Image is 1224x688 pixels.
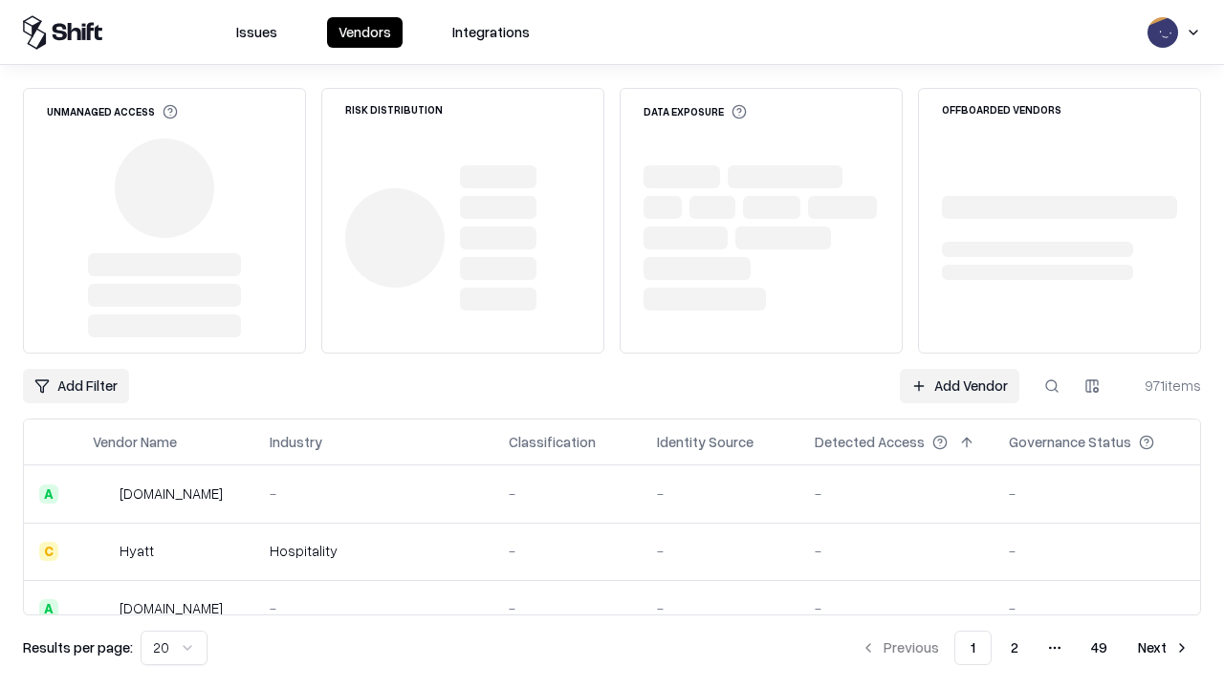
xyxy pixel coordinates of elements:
div: Classification [509,432,596,452]
div: Data Exposure [644,104,747,119]
div: Hospitality [270,541,478,561]
div: - [815,598,978,618]
div: A [39,484,58,504]
div: Detected Access [815,432,925,452]
button: Integrations [441,17,541,48]
div: 971 items [1125,376,1201,396]
div: Governance Status [1009,432,1131,452]
button: Issues [225,17,289,48]
div: - [1009,484,1185,504]
div: - [657,598,784,618]
div: - [509,598,626,618]
p: Results per page: [23,637,133,657]
div: Risk Distribution [345,104,443,115]
div: - [1009,598,1185,618]
div: Vendor Name [93,432,177,452]
button: Vendors [327,17,403,48]
nav: pagination [849,631,1201,665]
div: - [1009,541,1185,561]
button: 2 [995,631,1034,665]
div: Industry [270,432,322,452]
div: - [270,484,478,504]
div: - [509,484,626,504]
div: Offboarded Vendors [942,104,1061,115]
div: - [815,541,978,561]
div: C [39,542,58,561]
button: 49 [1076,631,1123,665]
div: - [815,484,978,504]
div: - [509,541,626,561]
div: - [657,484,784,504]
button: 1 [954,631,992,665]
button: Next [1126,631,1201,665]
img: primesec.co.il [93,599,112,618]
div: [DOMAIN_NAME] [120,484,223,504]
button: Add Filter [23,369,129,403]
div: Identity Source [657,432,754,452]
a: Add Vendor [900,369,1019,403]
img: intrado.com [93,484,112,504]
div: Unmanaged Access [47,104,178,119]
div: A [39,599,58,618]
div: - [657,541,784,561]
div: - [270,598,478,618]
div: Hyatt [120,541,154,561]
img: Hyatt [93,542,112,561]
div: [DOMAIN_NAME] [120,598,223,618]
